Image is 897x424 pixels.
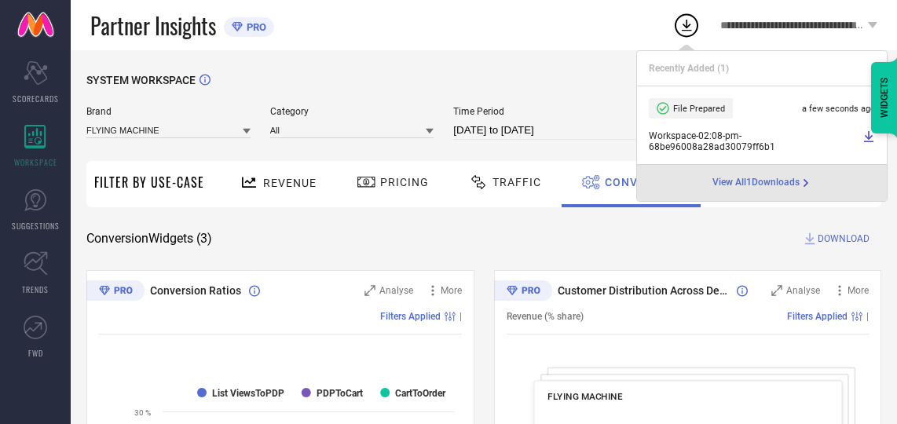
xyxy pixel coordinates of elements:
span: SYSTEM WORKSPACE [86,74,196,86]
span: Traffic [492,176,541,188]
span: Customer Distribution Across Device/OS [558,284,730,297]
span: Brand [86,106,251,117]
div: Open download list [672,11,701,39]
span: Filters Applied [787,311,848,322]
span: SUGGESTIONS [12,220,60,232]
span: Conversion Widgets ( 3 ) [86,231,212,247]
a: View All1Downloads [712,177,812,189]
text: 30 % [134,408,151,417]
text: CartToOrder [395,388,446,399]
span: Filter By Use-Case [94,173,204,192]
span: Conversion Ratios [150,284,241,297]
span: Revenue [263,177,317,189]
span: | [866,311,869,322]
a: Download [862,130,875,152]
span: a few seconds ago [802,104,875,114]
span: Pricing [380,176,429,188]
input: Select time period [453,121,657,140]
span: FWD [28,347,43,359]
text: List ViewsToPDP [212,388,284,399]
span: Time Period [453,106,657,117]
span: View All 1 Downloads [712,177,800,189]
span: FLYING MACHINE [547,391,622,402]
span: Analyse [379,285,413,296]
span: Category [270,106,434,117]
span: More [848,285,869,296]
div: Premium [86,280,145,304]
svg: Zoom [771,285,782,296]
span: Analyse [786,285,820,296]
span: TRENDS [22,283,49,295]
span: PRO [243,21,266,33]
span: Recently Added ( 1 ) [649,63,729,74]
span: WORKSPACE [14,156,57,168]
div: Open download page [712,177,812,189]
span: More [441,285,462,296]
span: Workspace - 02:08-pm - 68be96008a28ad30079ff6b1 [649,130,859,152]
div: Premium [494,280,552,304]
span: File Prepared [673,104,725,114]
span: DOWNLOAD [818,231,870,247]
svg: Zoom [364,285,375,296]
span: Partner Insights [90,9,216,42]
span: Conversion [605,176,681,188]
span: | [459,311,462,322]
text: PDPToCart [317,388,363,399]
span: Revenue (% share) [507,311,584,322]
span: Filters Applied [380,311,441,322]
span: SCORECARDS [13,93,59,104]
